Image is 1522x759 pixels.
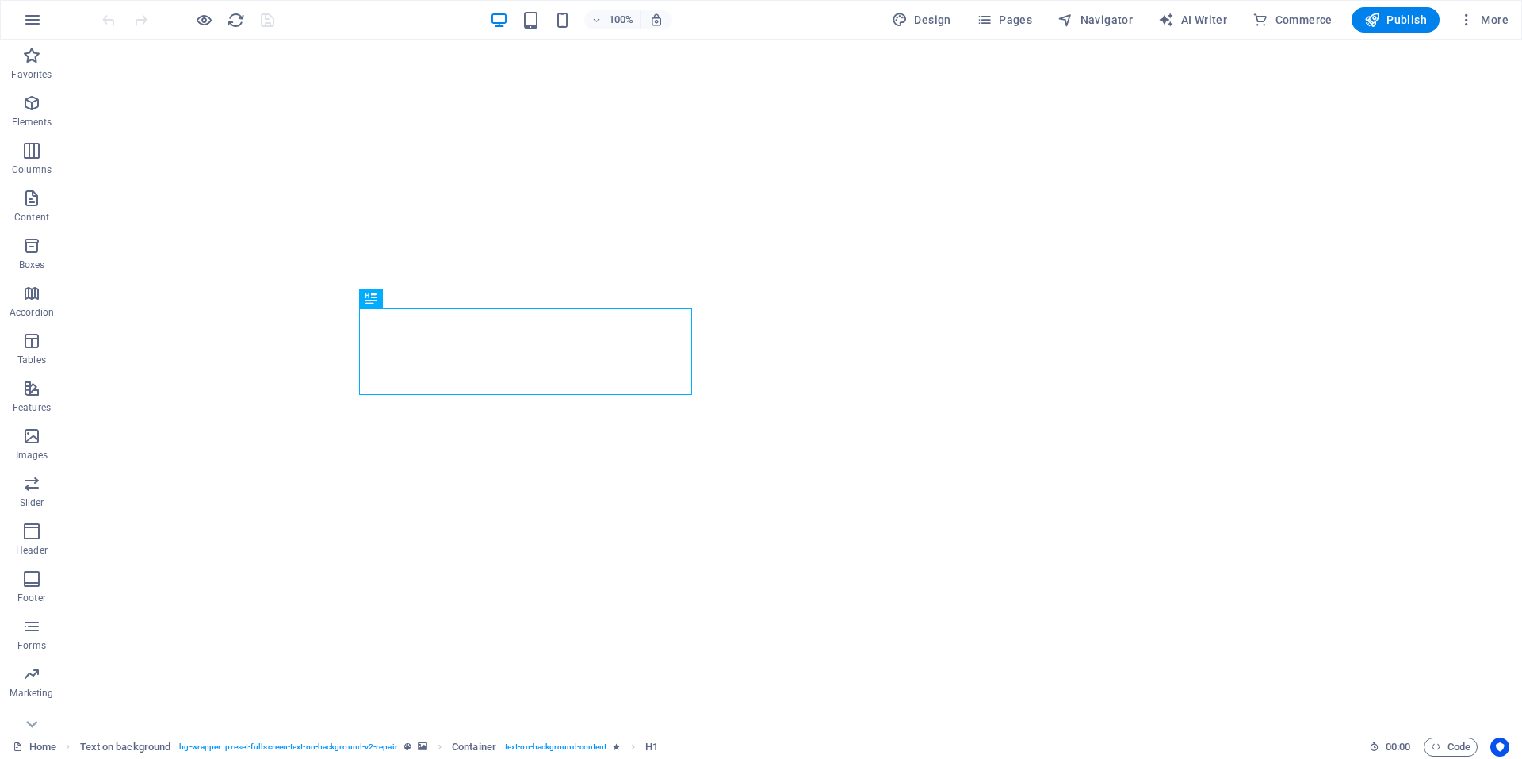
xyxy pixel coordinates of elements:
[177,738,397,757] span: . bg-wrapper .preset-fullscreen-text-on-background-v2-repair
[226,10,245,29] button: reload
[12,163,52,176] p: Columns
[1057,12,1133,28] span: Navigator
[13,738,56,757] a: Click to cancel selection. Double-click to open Pages
[80,738,171,757] span: Click to select. Double-click to edit
[418,742,427,751] i: This element contains a background
[885,7,958,33] div: Design (Ctrl+Alt+Y)
[12,116,52,128] p: Elements
[10,306,54,319] p: Accordion
[10,687,53,700] p: Marketing
[16,449,48,462] p: Images
[885,7,958,33] button: Design
[977,12,1032,28] span: Pages
[503,738,607,757] span: . text-on-background-content
[14,211,49,224] p: Content
[649,13,663,27] i: On resize automatically adjust zoom level to fit chosen device.
[1152,7,1233,33] button: AI Writer
[608,10,633,29] h6: 100%
[1397,741,1399,753] span: :
[1352,7,1440,33] button: Publish
[452,738,496,757] span: Click to select. Double-click to edit
[1246,7,1339,33] button: Commerce
[19,259,45,271] p: Boxes
[1459,12,1509,28] span: More
[1252,12,1333,28] span: Commerce
[1386,738,1410,757] span: 00 00
[584,10,641,29] button: 100%
[194,10,213,29] button: Click here to leave preview mode and continue editing
[16,544,48,557] p: Header
[17,354,46,366] p: Tables
[970,7,1038,33] button: Pages
[404,742,411,751] i: This element is a customizable preset
[13,401,51,414] p: Features
[80,738,658,757] nav: breadcrumb
[1364,12,1427,28] span: Publish
[1490,738,1509,757] button: Usercentrics
[645,738,658,757] span: Click to select. Double-click to edit
[1424,738,1478,757] button: Code
[1431,738,1470,757] span: Code
[11,68,52,81] p: Favorites
[227,11,245,29] i: Reload page
[613,742,620,751] i: Element contains an animation
[1369,738,1411,757] h6: Session time
[20,496,44,509] p: Slider
[892,12,951,28] span: Design
[1452,7,1515,33] button: More
[1158,12,1227,28] span: AI Writer
[17,592,46,604] p: Footer
[1051,7,1139,33] button: Navigator
[17,639,46,652] p: Forms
